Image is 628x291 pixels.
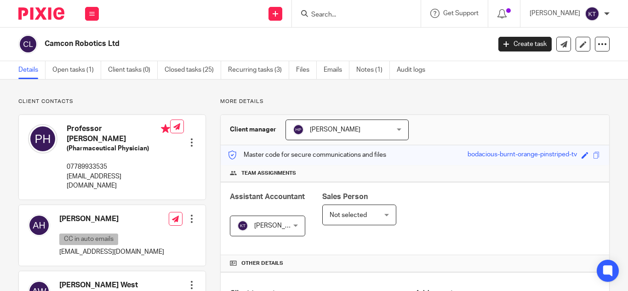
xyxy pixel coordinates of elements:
[67,124,170,144] h4: Professor [PERSON_NAME]
[324,61,349,79] a: Emails
[397,61,432,79] a: Audit logs
[18,98,206,105] p: Client contacts
[28,214,50,236] img: svg%3E
[230,125,276,134] h3: Client manager
[18,7,64,20] img: Pixie
[59,247,164,257] p: [EMAIL_ADDRESS][DOMAIN_NAME]
[293,124,304,135] img: svg%3E
[356,61,390,79] a: Notes (1)
[241,170,296,177] span: Team assignments
[228,150,386,160] p: Master code for secure communications and files
[59,234,118,245] p: CC in auto emails
[237,220,248,231] img: svg%3E
[67,172,170,191] p: [EMAIL_ADDRESS][DOMAIN_NAME]
[498,37,552,51] a: Create task
[161,124,170,133] i: Primary
[310,126,360,133] span: [PERSON_NAME]
[67,162,170,171] p: 07789933535
[443,10,479,17] span: Get Support
[330,212,367,218] span: Not selected
[59,280,138,290] h4: [PERSON_NAME] West
[67,144,170,153] h5: (Pharmaceutical Physician)
[230,193,305,200] span: Assistant Accountant
[322,193,368,200] span: Sales Person
[220,98,610,105] p: More details
[530,9,580,18] p: [PERSON_NAME]
[59,214,164,224] h4: [PERSON_NAME]
[228,61,289,79] a: Recurring tasks (3)
[241,260,283,267] span: Other details
[45,39,397,49] h2: Camcon Robotics Ltd
[28,124,57,154] img: svg%3E
[254,223,305,229] span: [PERSON_NAME]
[585,6,599,21] img: svg%3E
[165,61,221,79] a: Closed tasks (25)
[108,61,158,79] a: Client tasks (0)
[310,11,393,19] input: Search
[52,61,101,79] a: Open tasks (1)
[296,61,317,79] a: Files
[468,150,577,160] div: bodacious-burnt-orange-pinstriped-tv
[18,34,38,54] img: svg%3E
[18,61,46,79] a: Details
